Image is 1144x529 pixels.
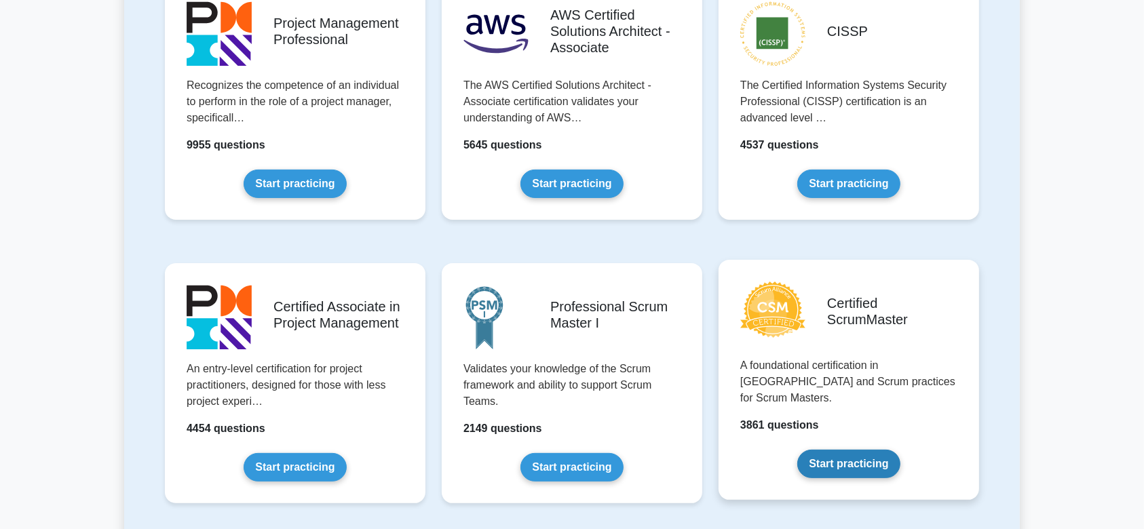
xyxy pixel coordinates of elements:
[244,453,346,482] a: Start practicing
[244,170,346,198] a: Start practicing
[520,453,623,482] a: Start practicing
[797,450,900,478] a: Start practicing
[797,170,900,198] a: Start practicing
[520,170,623,198] a: Start practicing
